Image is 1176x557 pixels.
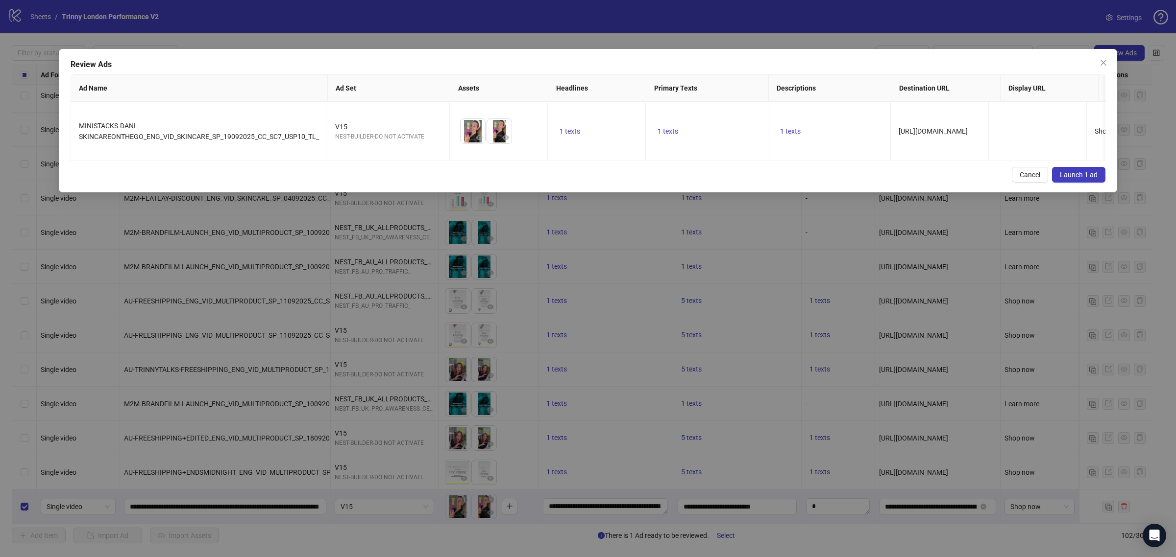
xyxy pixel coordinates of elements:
th: Destination URL [891,75,1001,102]
div: NEST-BUILDER-DO NOT ACTIVATE [335,132,441,141]
button: Preview [473,132,485,143]
button: Cancel [1012,167,1048,183]
th: Call to Action [1099,75,1172,102]
span: 1 texts [658,127,678,135]
button: Close [1096,55,1111,70]
span: MINISTACKS-DANI-SKINCAREONTHEGO_ENG_VID_SKINCARE_SP_19092025_CC_SC7_USP10_TL_ [79,122,319,140]
th: Ad Name [71,75,328,102]
th: Descriptions [769,75,891,102]
th: Ad Set [328,75,450,102]
span: eye [502,134,509,141]
button: 1 texts [776,125,805,137]
span: 1 texts [780,127,801,135]
span: 1 texts [560,127,580,135]
button: Preview [500,132,512,143]
span: eye [476,134,483,141]
span: [URL][DOMAIN_NAME] [899,127,968,135]
div: V15 [335,121,441,132]
button: 1 texts [654,125,682,137]
img: Asset 1 [461,119,485,143]
span: Launch 1 ad [1060,171,1098,179]
button: Launch 1 ad [1052,167,1105,183]
div: Review Ads [71,59,1105,70]
th: Headlines [548,75,646,102]
th: Display URL [1001,75,1099,102]
span: Shop now [1095,127,1125,135]
span: close [1100,59,1107,67]
span: Cancel [1020,171,1040,179]
img: Asset 2 [487,119,512,143]
button: 1 texts [556,125,584,137]
th: Primary Texts [646,75,769,102]
th: Assets [450,75,548,102]
div: Open Intercom Messenger [1143,524,1166,547]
